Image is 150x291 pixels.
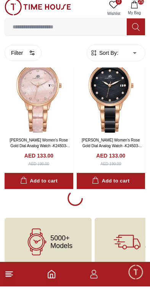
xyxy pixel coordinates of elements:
h4: AED 133.00 [96,156,125,164]
div: AED 190.00 [29,166,49,171]
span: Sort By: [98,54,118,61]
span: 5000+ Models [50,239,73,254]
button: Filter [5,49,42,66]
a: 0Wishlist [104,3,123,23]
div: Add to cart [92,181,129,190]
h4: AED 133.00 [24,156,53,164]
a: Home [47,274,56,283]
a: [PERSON_NAME] Women's Rose Gold Dial Analog Watch -K24503-RCBM [82,143,143,158]
span: 0 [116,3,122,9]
img: Kenneth Scott Women's Rose Gold Dial Analog Watch -K24503-RCBM [77,49,145,137]
button: Add to cart [77,178,145,194]
img: ... [5,3,71,20]
button: 25My Bag [123,3,145,23]
a: [PERSON_NAME] Women's Rose Gold Dial Analog Watch -K24503-RCPM [10,143,71,158]
div: AED 190.00 [100,166,121,171]
button: Add to cart [5,178,73,194]
img: Kenneth Scott Women's Rose Gold Dial Analog Watch -K24503-RCPM [5,49,73,137]
div: Chat Widget [127,268,144,285]
div: Add to cart [20,181,58,190]
span: My Bag [125,15,144,20]
button: Sort By: [90,54,118,61]
span: 25 [138,3,144,9]
span: Wishlist [104,15,123,21]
